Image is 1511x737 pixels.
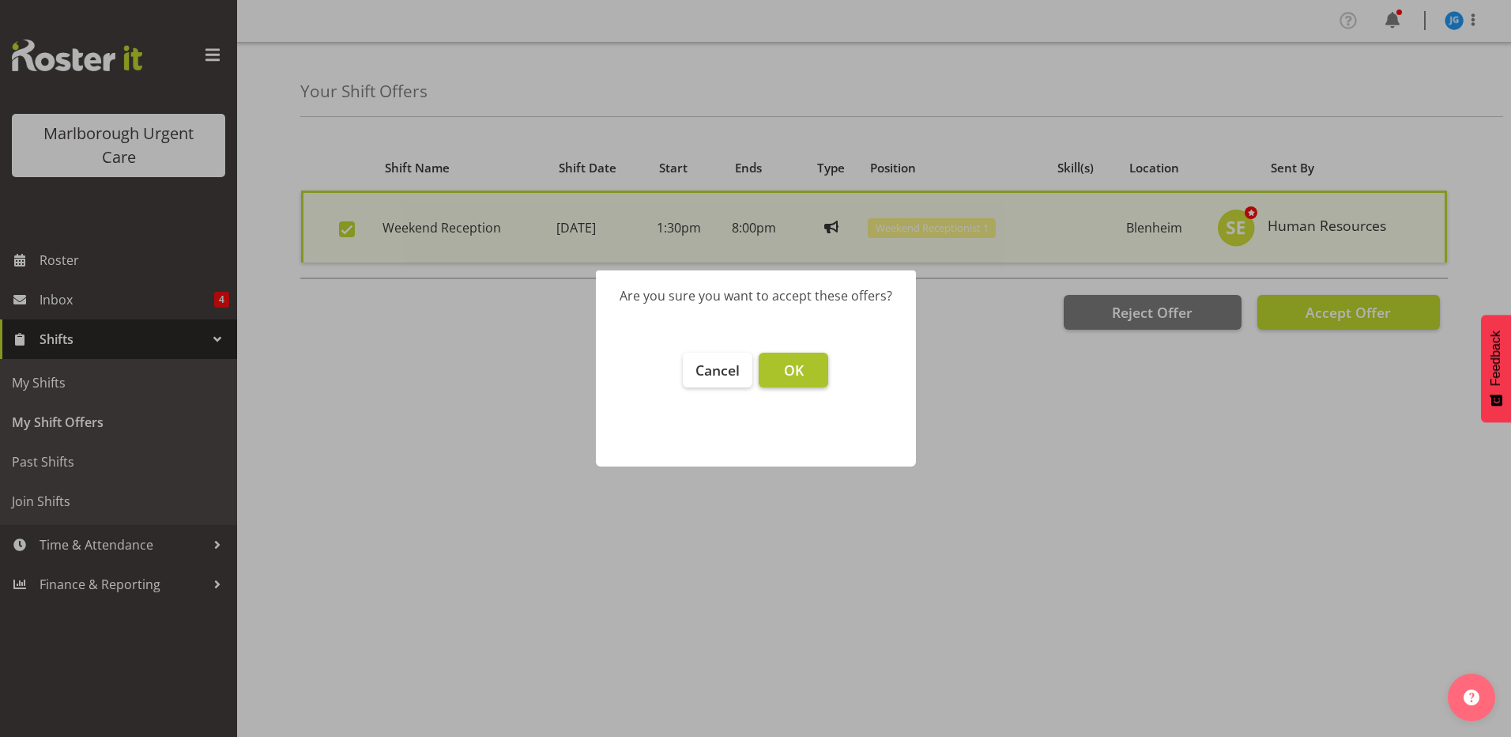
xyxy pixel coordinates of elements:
span: OK [784,361,804,380]
span: Feedback [1489,331,1503,386]
span: Cancel [695,361,740,380]
div: Are you sure you want to accept these offers? [620,286,892,305]
button: Cancel [683,353,752,387]
button: OK [759,353,828,387]
button: Feedback - Show survey [1481,315,1511,422]
img: help-xxl-2.png [1464,690,1479,705]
